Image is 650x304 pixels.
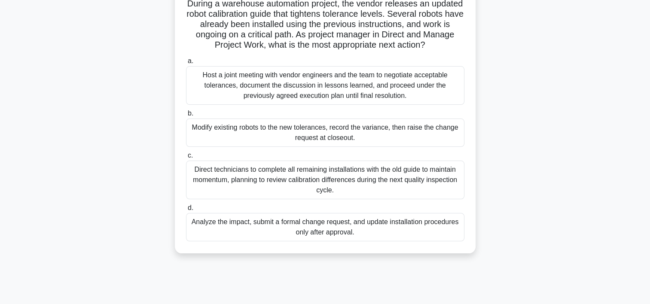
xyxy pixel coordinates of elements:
span: a. [188,57,193,64]
div: Host a joint meeting with vendor engineers and the team to negotiate acceptable tolerances, docum... [186,66,464,105]
div: Direct technicians to complete all remaining installations with the old guide to maintain momentu... [186,161,464,199]
span: d. [188,204,193,211]
span: b. [188,109,193,117]
div: Analyze the impact, submit a formal change request, and update installation procedures only after... [186,213,464,241]
div: Modify existing robots to the new tolerances, record the variance, then raise the change request ... [186,119,464,147]
span: c. [188,152,193,159]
